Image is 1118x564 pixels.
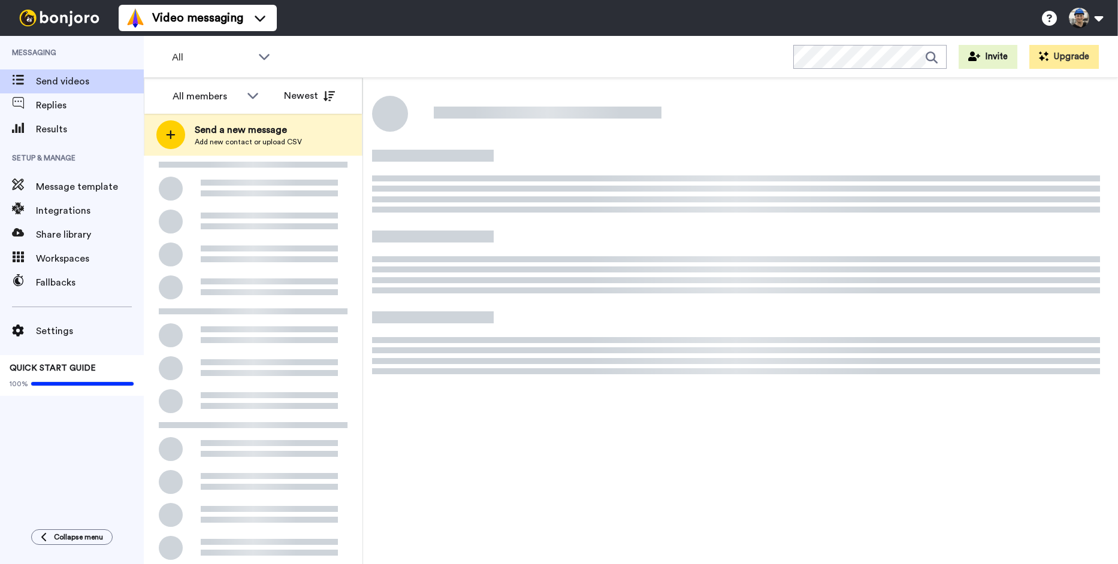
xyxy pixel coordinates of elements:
span: Message template [36,180,144,194]
span: QUICK START GUIDE [10,364,96,372]
button: Upgrade [1029,45,1099,69]
button: Newest [275,84,344,108]
span: 100% [10,379,28,389]
span: Video messaging [152,10,243,26]
span: All [172,50,252,65]
span: Fallbacks [36,275,144,290]
span: Add new contact or upload CSV [195,137,302,147]
div: All members [173,89,241,104]
button: Invite [959,45,1017,69]
img: bj-logo-header-white.svg [14,10,104,26]
span: Settings [36,324,144,338]
span: Replies [36,98,144,113]
span: Workspaces [36,251,144,266]
span: Send videos [36,74,144,89]
img: vm-color.svg [126,8,145,28]
span: Results [36,122,144,137]
button: Collapse menu [31,529,113,545]
span: Integrations [36,204,144,218]
span: Send a new message [195,123,302,137]
span: Collapse menu [54,532,103,542]
span: Share library [36,228,144,242]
